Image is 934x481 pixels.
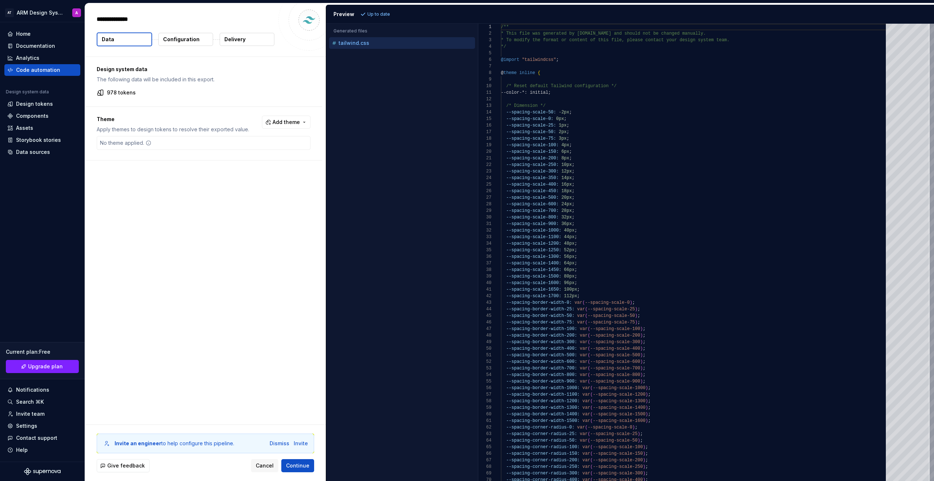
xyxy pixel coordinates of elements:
div: Notifications [16,386,49,393]
div: 7 [478,63,491,70]
span: 64px [564,261,574,266]
span: 14px [561,175,572,181]
span: * This file was generated by [DOMAIN_NAME] and sho [501,31,632,36]
p: Delivery [224,36,246,43]
span: --spacing-scale-0 [585,300,629,305]
span: ; [567,123,569,128]
button: Help [4,444,80,456]
span: 18px [561,189,572,194]
div: 13 [478,102,491,109]
div: 28 [478,201,491,207]
span: Cancel [256,462,274,469]
span: 6px [561,149,569,154]
span: ) [640,326,642,331]
div: 40 [478,280,491,286]
span: ; [574,280,577,286]
span: 20px [561,195,572,200]
span: ; [572,189,574,194]
span: ; [572,208,574,213]
div: 25 [478,181,491,188]
span: ( [585,313,587,318]
div: 43 [478,299,491,306]
span: ; [556,57,559,62]
span: --spacing-scale-500 [590,353,640,358]
span: --spacing-border-width-500: [506,353,577,358]
div: Code automation [16,66,60,74]
div: 51 [478,352,491,358]
div: 4 [478,43,491,50]
div: 18 [478,135,491,142]
div: 55 [478,378,491,385]
span: --spacing-scale-200 [590,333,640,338]
div: Design system data [6,89,49,95]
p: tailwind.css [339,40,369,46]
button: Give feedback [97,459,150,472]
span: ; [642,353,645,358]
div: 48 [478,332,491,339]
p: 978 tokens [107,89,136,96]
div: 44 [478,306,491,313]
span: --spacing-scale-0: [506,116,553,121]
div: Current plan : Free [6,348,79,356]
span: ( [587,379,590,384]
div: 20 [478,148,491,155]
span: ; [577,287,579,292]
div: 30 [478,214,491,221]
span: 1px [559,123,567,128]
span: theme [503,70,517,75]
span: var [580,326,588,331]
a: Supernova Logo [24,468,61,475]
span: inline [519,70,535,75]
span: ; [642,372,645,377]
div: Assets [16,124,33,132]
span: ; [572,169,574,174]
button: Upgrade plan [6,360,79,373]
div: 54 [478,372,491,378]
a: Invite team [4,408,80,420]
span: --spacing-scale-75: [506,136,556,141]
span: 112px [564,294,577,299]
span: --spacing-scale-300: [506,169,559,174]
a: Home [4,28,80,40]
a: Data sources [4,146,80,158]
span: ) [640,359,642,364]
span: --spacing-scale-1650: [506,287,561,292]
span: ( [587,333,590,338]
span: --spacing-scale-900: [506,221,559,226]
p: Generated files [333,28,471,34]
span: ; [574,241,577,246]
span: var [580,372,588,377]
span: --spacing-scale-600: [506,202,559,207]
div: 49 [478,339,491,345]
span: --spacing-scale-1200: [506,241,561,246]
a: Storybook stories [4,134,80,146]
div: 5 [478,50,491,57]
span: ) [635,307,637,312]
span: --spacing-scale-100 [590,326,640,331]
span: var [580,379,588,384]
div: 46 [478,319,491,326]
div: 47 [478,326,491,332]
span: --color-*: initial; [501,90,551,95]
span: ( [587,346,590,351]
span: --spacing-scale-1400: [506,261,561,266]
span: ; [572,162,574,167]
div: 24 [478,175,491,181]
span: --spacing-scale-50: [506,129,556,135]
div: A [75,10,78,16]
span: uld not be changed manually. [632,31,706,36]
div: Contact support [16,434,57,442]
div: 9 [478,76,491,83]
span: --spacing-scale-1500: [506,274,561,279]
a: Documentation [4,40,80,52]
span: 3px [559,136,567,141]
div: 19 [478,142,491,148]
span: ( [587,353,590,358]
button: Dismiss [270,440,289,447]
span: --spacing-scale-400 [590,346,640,351]
div: 8 [478,70,491,76]
div: 1 [478,24,491,30]
button: Search ⌘K [4,396,80,408]
span: ; [574,261,577,266]
span: --spacing-scale-1300: [506,254,561,259]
